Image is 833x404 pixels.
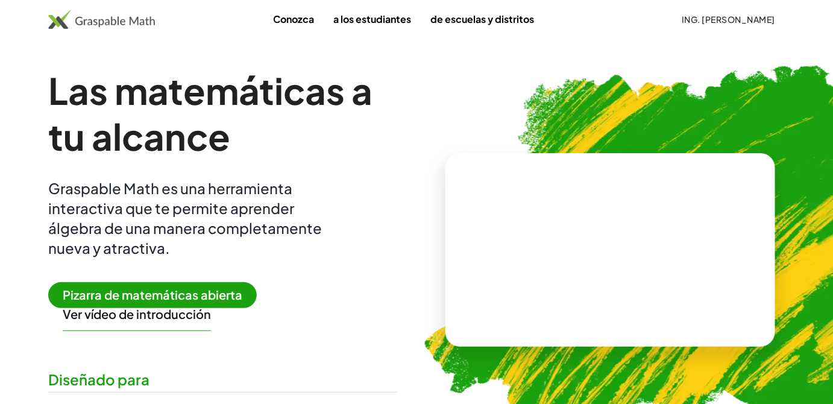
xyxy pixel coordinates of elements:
font: Ing. [PERSON_NAME] [682,14,775,25]
font: Las matemáticas a tu alcance [48,68,372,159]
font: a los estudiantes [333,13,411,25]
font: Diseñado para [48,370,149,388]
font: de escuelas y distritos [430,13,534,25]
font: Graspable Math es una herramienta interactiva que te permite aprender álgebra de una manera compl... [48,179,322,257]
font: Pizarra de matemáticas abierta [63,287,242,302]
a: Conozca [263,8,324,30]
font: Conozca [273,13,314,25]
button: Ver vídeo de introducción [63,306,211,322]
a: de escuelas y distritos [421,8,544,30]
font: Ver vídeo de introducción [63,306,211,321]
video: ¿Qué es esto? Es notación matemática dinámica. Esta notación desempeña un papel fundamental en có... [520,204,701,295]
a: Pizarra de matemáticas abierta [48,289,266,302]
a: a los estudiantes [324,8,421,30]
button: Ing. [PERSON_NAME] [672,8,785,30]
